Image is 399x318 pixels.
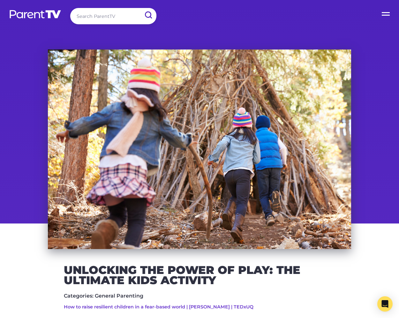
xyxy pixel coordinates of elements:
[64,293,335,299] h5: Categories: General Parenting
[70,8,156,24] input: Search ParentTV
[64,265,335,285] h2: Unlocking the Power of Play: The Ultimate Kids Activity
[140,8,156,22] input: Submit
[9,10,62,19] img: parenttv-logo-white.4c85aaf.svg
[377,296,393,312] div: Open Intercom Messenger
[64,304,253,310] a: How to raise resilient children in a fear-based world | [PERSON_NAME] | TEDxUQ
